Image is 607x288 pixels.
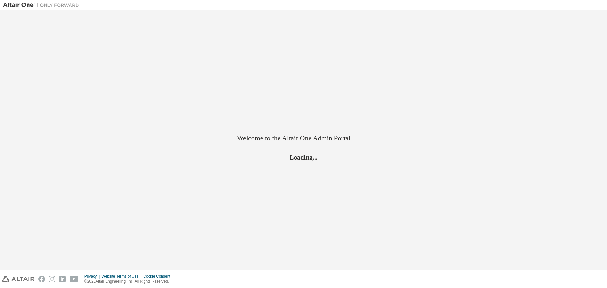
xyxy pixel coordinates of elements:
[84,274,101,279] div: Privacy
[84,279,174,284] p: © 2025 Altair Engineering, Inc. All Rights Reserved.
[101,274,143,279] div: Website Terms of Use
[59,276,66,282] img: linkedin.svg
[2,276,34,282] img: altair_logo.svg
[3,2,82,8] img: Altair One
[237,134,370,143] h2: Welcome to the Altair One Admin Portal
[70,276,79,282] img: youtube.svg
[143,274,174,279] div: Cookie Consent
[38,276,45,282] img: facebook.svg
[237,153,370,161] h2: Loading...
[49,276,55,282] img: instagram.svg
